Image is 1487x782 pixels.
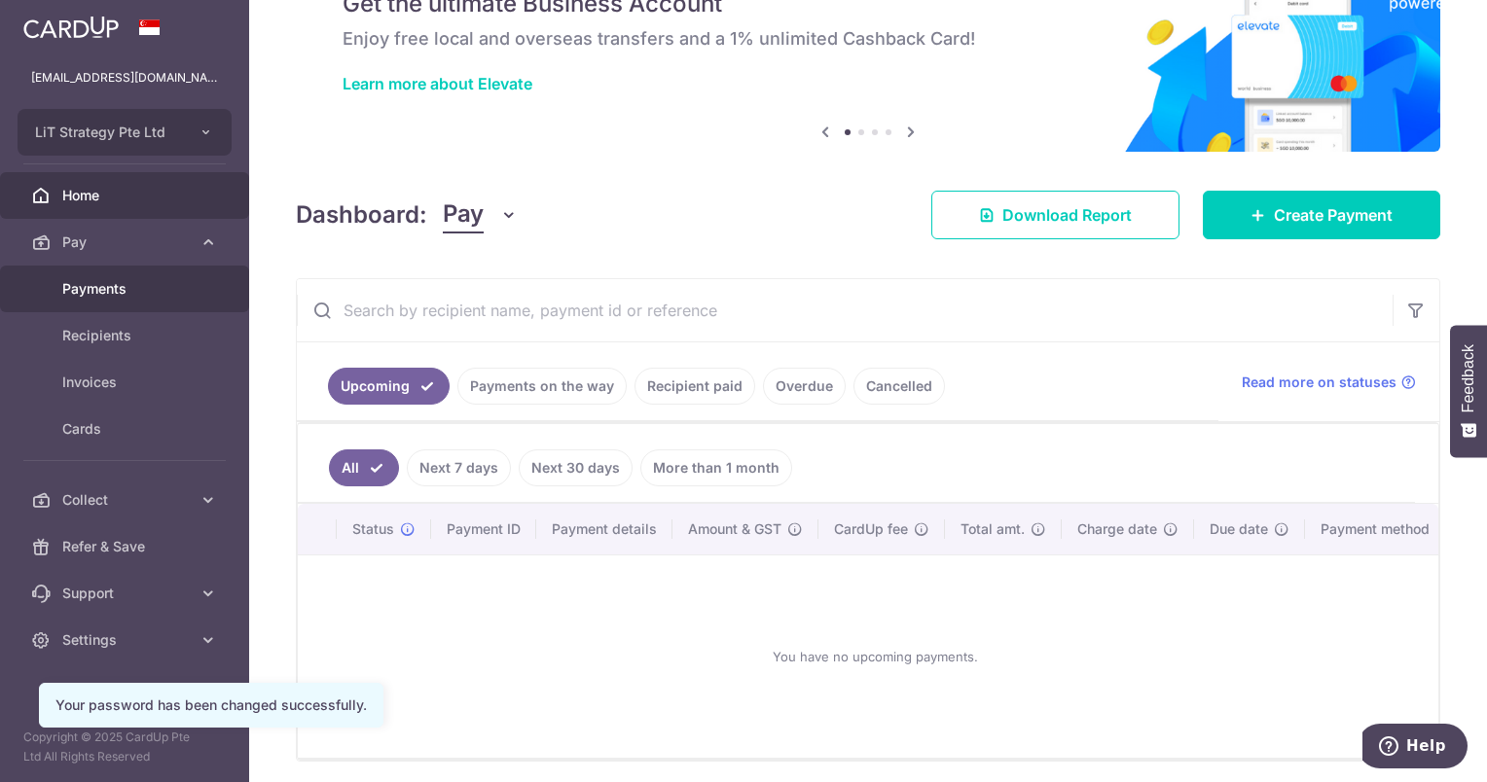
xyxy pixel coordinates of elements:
button: Pay [443,196,518,233]
span: Cards [62,419,191,439]
iframe: Opens a widget where you can find more information [1362,724,1468,772]
span: LiT Strategy Pte Ltd [35,123,179,142]
button: LiT Strategy Pte Ltd [18,109,232,156]
a: Download Report [931,191,1179,239]
span: Payments [62,279,191,299]
span: Amount & GST [688,519,781,539]
a: Overdue [763,368,846,405]
a: More than 1 month [640,449,792,486]
span: Status [352,519,394,539]
a: Payments on the way [457,368,627,405]
th: Payment ID [431,504,536,554]
a: Recipient paid [635,368,755,405]
span: Recipients [62,326,191,345]
a: Learn more about Elevate [343,74,532,93]
th: Payment method [1305,504,1453,554]
a: Create Payment [1203,191,1440,239]
th: Payment details [536,504,672,554]
span: Collect [62,490,191,510]
span: Pay [443,196,484,233]
div: Your password has been changed successfully. [55,695,367,715]
a: Upcoming [328,368,450,405]
div: You have no upcoming payments. [321,571,1430,742]
span: Total amt. [961,519,1025,539]
span: Home [62,186,191,205]
span: Due date [1210,519,1268,539]
span: Support [62,584,191,603]
span: Feedback [1460,344,1477,412]
p: [EMAIL_ADDRESS][DOMAIN_NAME] [31,68,218,88]
span: Settings [62,630,191,650]
a: Read more on statuses [1242,373,1416,392]
a: Next 7 days [407,449,511,486]
a: All [329,449,399,486]
h6: Enjoy free local and overseas transfers and a 1% unlimited Cashback Card! [343,27,1394,51]
span: Pay [62,232,191,252]
span: Create Payment [1274,203,1393,227]
a: Cancelled [853,368,945,405]
img: CardUp [23,16,119,39]
span: Refer & Save [62,537,191,556]
a: Next 30 days [519,449,633,486]
span: Invoices [62,373,191,392]
button: Feedback - Show survey [1450,325,1487,457]
input: Search by recipient name, payment id or reference [297,279,1393,341]
span: CardUp fee [834,519,908,539]
span: Charge date [1077,519,1157,539]
span: Read more on statuses [1242,373,1396,392]
span: Download Report [1002,203,1132,227]
h4: Dashboard: [296,197,427,232]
